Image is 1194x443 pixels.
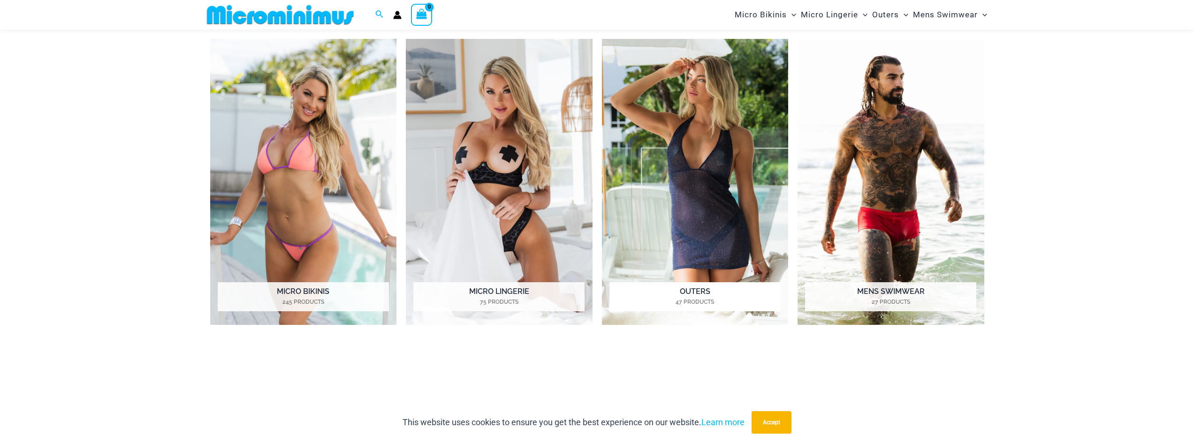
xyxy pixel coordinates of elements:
[732,3,799,27] a: Micro BikinisMenu ToggleMenu Toggle
[375,9,384,21] a: Search icon link
[752,411,791,434] button: Accept
[801,3,858,27] span: Micro Lingerie
[735,3,787,27] span: Micro Bikinis
[602,39,789,325] img: Outers
[798,39,984,325] img: Mens Swimwear
[411,4,433,25] a: View Shopping Cart, empty
[393,11,402,19] a: Account icon link
[413,282,585,311] h2: Micro Lingerie
[210,350,984,420] iframe: TrustedSite Certified
[799,3,870,27] a: Micro LingerieMenu ToggleMenu Toggle
[210,39,397,325] img: Micro Bikinis
[899,3,908,27] span: Menu Toggle
[218,298,389,306] mark: 245 Products
[731,1,991,28] nav: Site Navigation
[218,282,389,311] h2: Micro Bikinis
[805,298,976,306] mark: 27 Products
[870,3,911,27] a: OutersMenu ToggleMenu Toggle
[210,39,397,325] a: Visit product category Micro Bikinis
[798,39,984,325] a: Visit product category Mens Swimwear
[805,282,976,311] h2: Mens Swimwear
[787,3,796,27] span: Menu Toggle
[609,298,781,306] mark: 47 Products
[403,415,745,429] p: This website uses cookies to ensure you get the best experience on our website.
[602,39,789,325] a: Visit product category Outers
[911,3,989,27] a: Mens SwimwearMenu ToggleMenu Toggle
[406,39,593,325] a: Visit product category Micro Lingerie
[609,282,781,311] h2: Outers
[413,298,585,306] mark: 75 Products
[978,3,987,27] span: Menu Toggle
[701,417,745,427] a: Learn more
[406,39,593,325] img: Micro Lingerie
[872,3,899,27] span: Outers
[858,3,867,27] span: Menu Toggle
[913,3,978,27] span: Mens Swimwear
[203,4,357,25] img: MM SHOP LOGO FLAT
